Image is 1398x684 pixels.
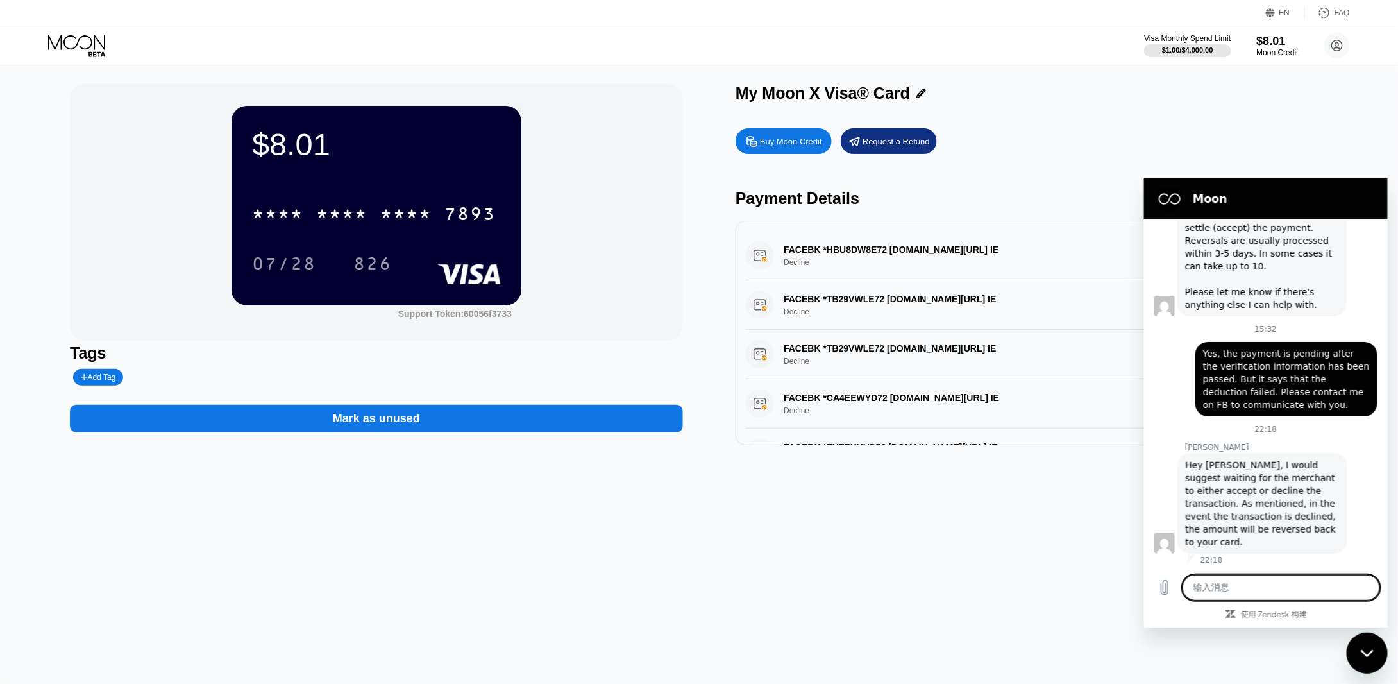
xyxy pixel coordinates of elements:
span: Hey [PERSON_NAME], I would suggest waiting for the merchant to either accept or decline the trans... [41,282,194,369]
div: Support Token:60056f3733 [398,309,512,319]
div: 07/28 [242,248,326,280]
div: EN [1279,8,1290,17]
a: 使用 Zendesk 构建：在新的标签中访问 Zendesk 网站 [97,432,163,441]
div: Add Tag [73,369,123,386]
div: Payment Details [736,189,1349,208]
div: FAQ [1305,6,1350,19]
div: Visa Monthly Spend Limit [1144,34,1231,43]
iframe: 用于启动消息传送窗口的按钮，正在对话 [1347,633,1388,674]
div: FAQ [1335,8,1350,17]
p: 22:18 [56,377,79,387]
div: Request a Refund [863,136,930,147]
div: EN [1266,6,1305,19]
div: 7893 [444,205,496,226]
div: Mark as unused [333,411,420,426]
p: 15:32 [111,146,133,156]
div: Add Tag [81,373,115,382]
span: Yes, the payment is pending after the verification information has been passed. But it says that ... [59,170,228,232]
div: Visa Monthly Spend Limit$1.00/$4,000.00 [1144,34,1231,57]
div: Buy Moon Credit [736,128,832,154]
div: Tags [70,344,683,363]
div: $8.01 [1257,35,1299,48]
div: 826 [344,248,401,280]
div: My Moon X Visa® Card [736,84,910,103]
div: $8.01Moon Credit [1257,35,1299,57]
div: Mark as unused [70,392,683,432]
div: 07/28 [252,255,316,276]
p: 22:18 [111,246,133,256]
div: Buy Moon Credit [760,136,822,147]
div: Moon Credit [1257,48,1299,57]
div: $1.00 / $4,000.00 [1162,46,1213,54]
button: 上传文件 [8,397,33,422]
p: [PERSON_NAME] [41,264,244,274]
div: 826 [353,255,392,276]
div: Request a Refund [841,128,937,154]
iframe: 消息传送窗口 [1144,178,1388,628]
div: Support Token: 60056f3733 [398,309,512,319]
div: $8.01 [252,126,501,162]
